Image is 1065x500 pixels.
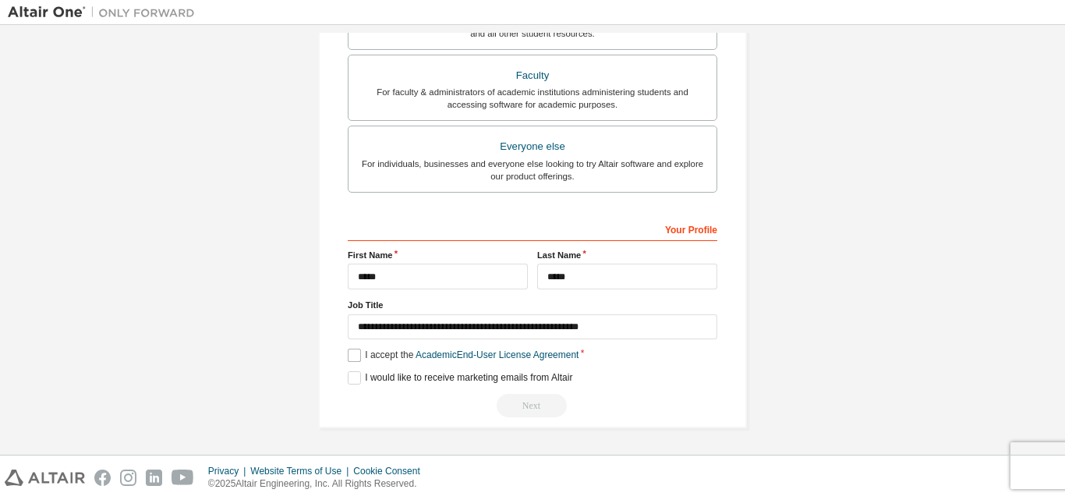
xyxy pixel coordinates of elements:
p: © 2025 Altair Engineering, Inc. All Rights Reserved. [208,477,430,491]
img: altair_logo.svg [5,470,85,486]
div: Faculty [358,65,707,87]
img: linkedin.svg [146,470,162,486]
div: Everyone else [358,136,707,158]
div: Your Profile [348,216,717,241]
div: Website Terms of Use [250,465,353,477]
div: Cookie Consent [353,465,429,477]
label: Last Name [537,249,717,261]
div: For individuals, businesses and everyone else looking to try Altair software and explore our prod... [358,158,707,183]
div: For faculty & administrators of academic institutions administering students and accessing softwa... [358,86,707,111]
img: instagram.svg [120,470,136,486]
div: Privacy [208,465,250,477]
img: youtube.svg [172,470,194,486]
label: First Name [348,249,528,261]
img: Altair One [8,5,203,20]
div: Read and acccept EULA to continue [348,394,717,417]
a: Academic End-User License Agreement [416,349,578,360]
label: I would like to receive marketing emails from Altair [348,371,572,385]
label: I accept the [348,349,578,362]
img: facebook.svg [94,470,111,486]
label: Job Title [348,299,717,311]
